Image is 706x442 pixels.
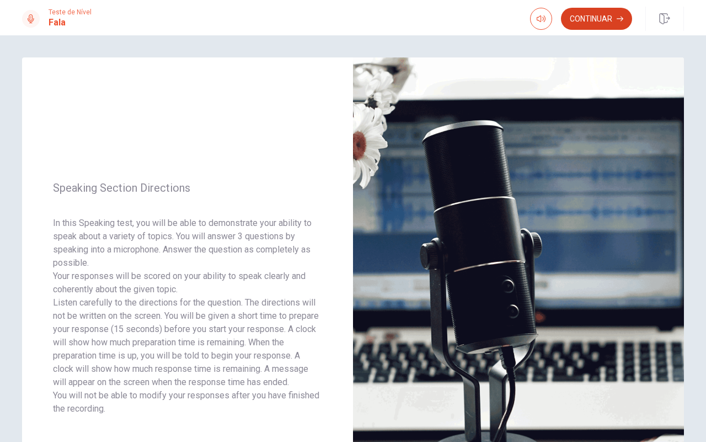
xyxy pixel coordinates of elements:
p: Listen carefully to the directions for the question. The directions will not be written on the sc... [53,296,322,389]
button: Continuar [561,8,632,30]
h1: Fala [49,16,92,29]
p: You will not be able to modify your responses after you have finished the recording. [53,389,322,415]
p: In this Speaking test, you will be able to demonstrate your ability to speak about a variety of t... [53,217,322,270]
span: Speaking Section Directions [53,181,322,194]
span: Teste de Nível [49,8,92,16]
p: Your responses will be scored on your ability to speak clearly and coherently about the given topic. [53,270,322,296]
